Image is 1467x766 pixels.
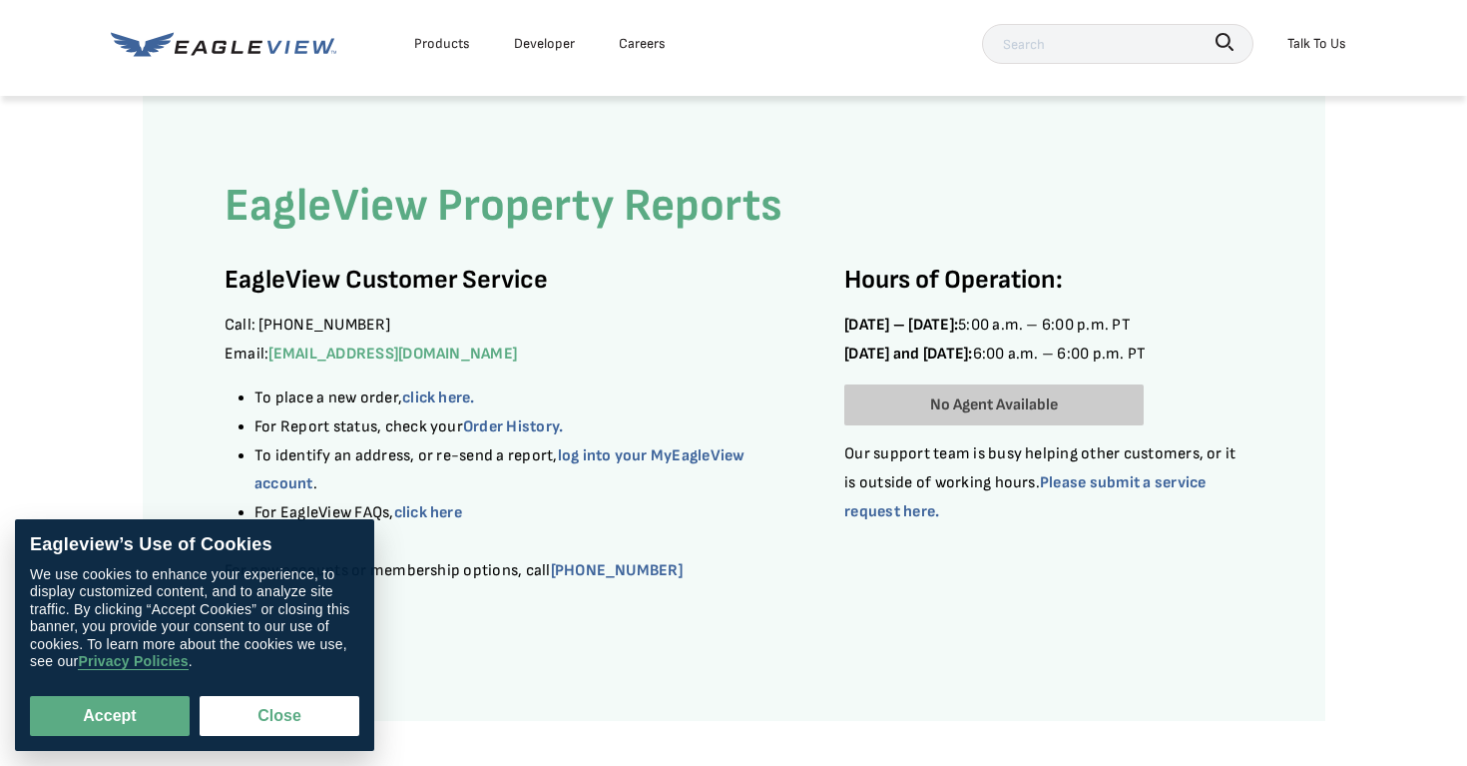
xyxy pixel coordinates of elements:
[254,499,799,528] li: For EagleView FAQs,
[254,413,799,442] li: For Report status, check your
[200,696,359,736] button: Close
[254,442,799,500] li: To identify an address, or re-send a report, .
[551,561,683,580] a: [PHONE_NUMBER]
[30,566,359,671] div: We use cookies to enhance your experience, to display customized content, and to analyze site tra...
[844,264,1242,298] h5: Hours of Operation:
[30,534,359,556] div: Eagleview’s Use of Cookies
[78,654,188,671] a: Privacy Policies
[844,316,958,335] strong: [DATE] – [DATE]:
[402,388,475,407] a: click here.
[1287,31,1346,56] div: Talk To Us
[394,503,462,522] a: click here
[844,312,1242,370] p: 5:00 a.m. – 6:00 p.m. PT 6:00 a.m. – 6:00 p.m. PT
[619,31,666,56] div: Careers
[30,696,190,736] button: Accept
[210,179,1106,234] h3: EagleView Property Reports
[225,312,799,370] p: Call: [PHONE_NUMBER] Email:
[225,557,799,586] p: For new accounts or membership options, call
[225,264,799,298] h5: EagleView Customer Service
[463,417,563,436] a: Order History.
[414,31,470,56] div: Products
[514,31,575,56] a: Developer
[982,24,1253,64] input: Search
[268,345,517,364] a: [EMAIL_ADDRESS][DOMAIN_NAME]
[844,440,1242,526] p: Our support team is busy helping other customers, or it is outside of working hours.
[844,384,1144,425] button: No Agent Available
[254,384,799,413] li: To place a new order,
[844,345,972,364] strong: [DATE] and [DATE]:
